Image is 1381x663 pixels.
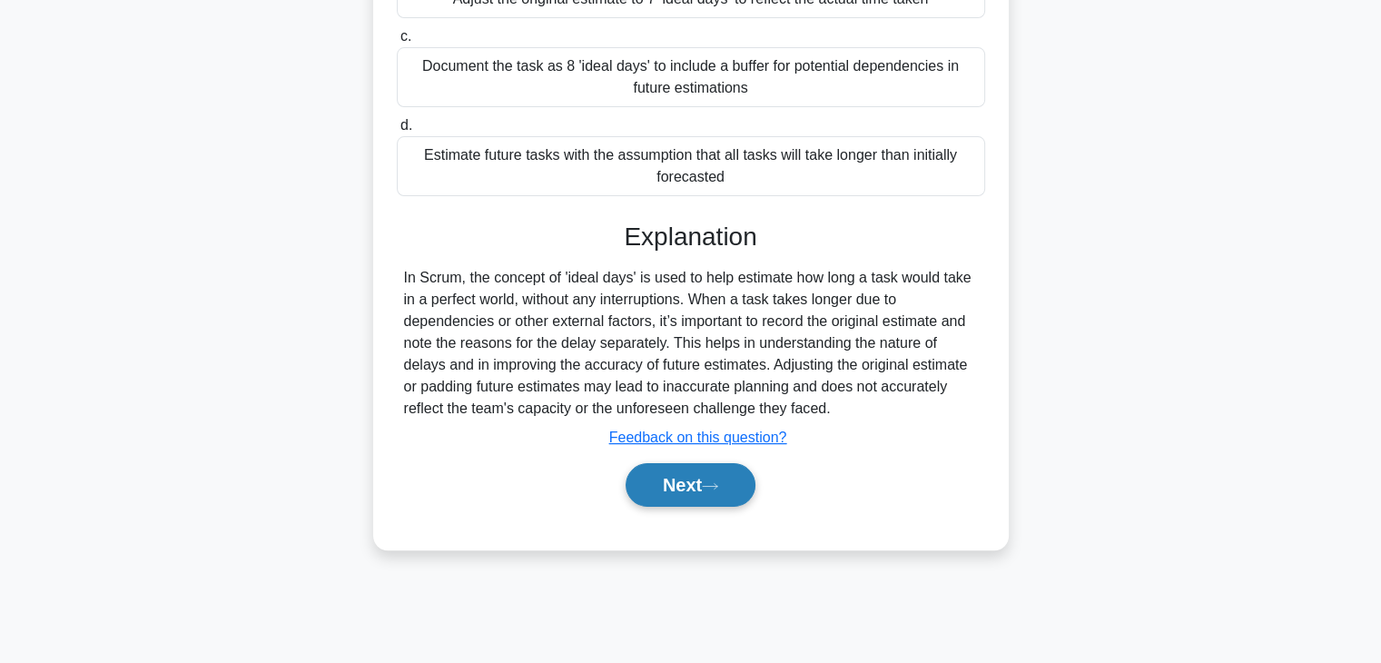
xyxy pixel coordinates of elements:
[400,117,412,133] span: d.
[626,463,755,507] button: Next
[400,28,411,44] span: c.
[397,47,985,107] div: Document the task as 8 'ideal days' to include a buffer for potential dependencies in future esti...
[404,267,978,420] div: In Scrum, the concept of 'ideal days' is used to help estimate how long a task would take in a pe...
[408,222,974,252] h3: Explanation
[397,136,985,196] div: Estimate future tasks with the assumption that all tasks will take longer than initially forecasted
[609,430,787,445] a: Feedback on this question?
